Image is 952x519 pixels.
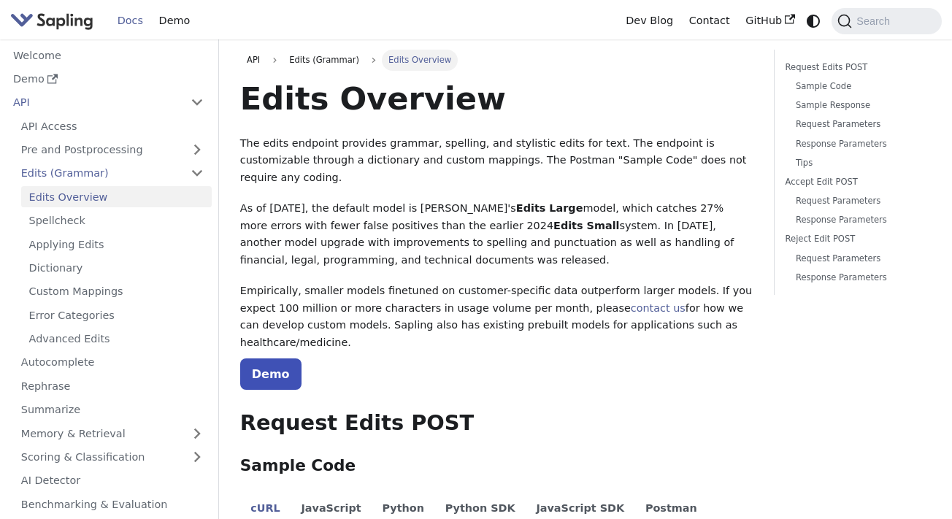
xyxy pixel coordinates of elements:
[852,15,899,27] span: Search
[10,10,93,31] img: Sapling.ai
[803,10,824,31] button: Switch between dark and light mode (currently system mode)
[5,92,183,113] a: API
[681,9,738,32] a: Contact
[240,282,753,352] p: Empirically, smaller models finetuned on customer-specific data outperform larger models. If you ...
[240,50,267,70] a: API
[796,118,921,131] a: Request Parameters
[21,210,212,231] a: Spellcheck
[13,139,212,161] a: Pre and Postprocessing
[796,252,921,266] a: Request Parameters
[247,55,260,65] span: API
[21,186,212,207] a: Edits Overview
[796,194,921,208] a: Request Parameters
[13,352,212,373] a: Autocomplete
[796,156,921,170] a: Tips
[796,80,921,93] a: Sample Code
[21,234,212,255] a: Applying Edits
[13,399,212,420] a: Summarize
[240,135,753,187] p: The edits endpoint provides grammar, spelling, and stylistic edits for text. The endpoint is cust...
[110,9,151,32] a: Docs
[796,137,921,151] a: Response Parameters
[21,328,212,350] a: Advanced Edits
[240,456,753,476] h3: Sample Code
[553,220,619,231] strong: Edits Small
[618,9,680,32] a: Dev Blog
[786,232,926,246] a: Reject Edit POST
[240,50,753,70] nav: Breadcrumbs
[631,302,686,314] a: contact us
[796,271,921,285] a: Response Parameters
[5,45,212,66] a: Welcome
[13,423,212,444] a: Memory & Retrieval
[13,447,212,468] a: Scoring & Classification
[516,202,583,214] strong: Edits Large
[737,9,802,32] a: GitHub
[382,50,458,70] span: Edits Overview
[13,115,212,137] a: API Access
[183,92,212,113] button: Collapse sidebar category 'API'
[796,99,921,112] a: Sample Response
[786,175,926,189] a: Accept Edit POST
[240,358,302,390] a: Demo
[786,61,926,74] a: Request Edits POST
[13,493,212,515] a: Benchmarking & Evaluation
[5,69,212,90] a: Demo
[832,8,941,34] button: Search (Command+K)
[13,375,212,396] a: Rephrase
[21,258,212,279] a: Dictionary
[13,163,212,184] a: Edits (Grammar)
[240,79,753,118] h1: Edits Overview
[21,281,212,302] a: Custom Mappings
[21,304,212,326] a: Error Categories
[796,213,921,227] a: Response Parameters
[13,470,212,491] a: AI Detector
[10,10,99,31] a: Sapling.aiSapling.ai
[283,50,366,70] span: Edits (Grammar)
[240,410,753,437] h2: Request Edits POST
[151,9,198,32] a: Demo
[240,200,753,269] p: As of [DATE], the default model is [PERSON_NAME]'s model, which catches 27% more errors with fewe...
